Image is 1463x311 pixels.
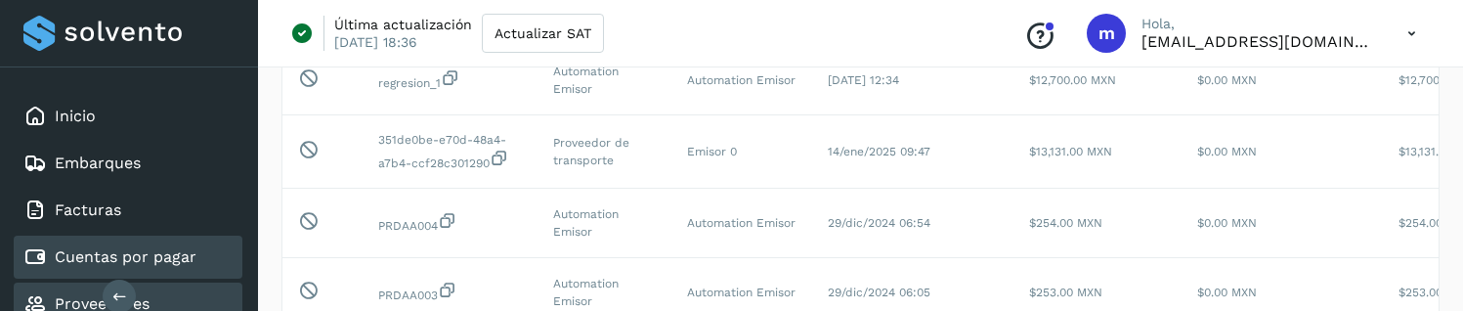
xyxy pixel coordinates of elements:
div: Inicio [14,95,242,138]
div: Cuentas por pagar [14,236,242,279]
span: [DATE] 12:34 [828,73,899,87]
span: $0.00 MXN [1197,286,1257,299]
td: Automation Emisor [538,46,671,115]
span: 5e7d8cf1-26e5-4932-a09b-47b24310be3c [378,76,460,90]
td: Automation Emisor [538,189,671,258]
a: Cuentas por pagar [55,247,196,266]
span: $13,131.00 MXN [1029,145,1112,158]
div: Embarques [14,142,242,185]
span: 29/dic/2024 06:05 [828,286,930,299]
a: Inicio [55,107,96,125]
span: $12,700.00 MXN [1029,73,1116,87]
span: $0.00 MXN [1197,145,1257,158]
p: [DATE] 18:36 [334,33,417,51]
td: Automation Emisor [671,189,812,258]
span: 29/dic/2024 06:54 [828,216,930,230]
span: 0d1a7c0b-f89b-4807-8cef-28557f0dc5dc [378,289,457,302]
span: $254.00 MXN [1029,216,1102,230]
a: Facturas [55,200,121,219]
p: Hola, [1141,16,1376,32]
div: Facturas [14,189,242,232]
span: Actualizar SAT [495,26,591,40]
td: Emisor 0 [671,115,812,189]
span: 14/ene/2025 09:47 [828,145,930,158]
button: Actualizar SAT [482,14,604,53]
span: da449b6e-9404-4862-b32a-634741487276 [378,133,509,170]
span: $253.00 MXN [1029,286,1102,299]
p: mercedes@solvento.mx [1141,32,1376,51]
p: Última actualización [334,16,472,33]
td: Automation Emisor [671,46,812,115]
a: Embarques [55,154,141,172]
td: Proveedor de transporte [538,115,671,189]
span: 3576ccb1-0e35-4285-8ed9-a463020c673a [378,219,457,233]
span: $0.00 MXN [1197,216,1257,230]
span: $0.00 MXN [1197,73,1257,87]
